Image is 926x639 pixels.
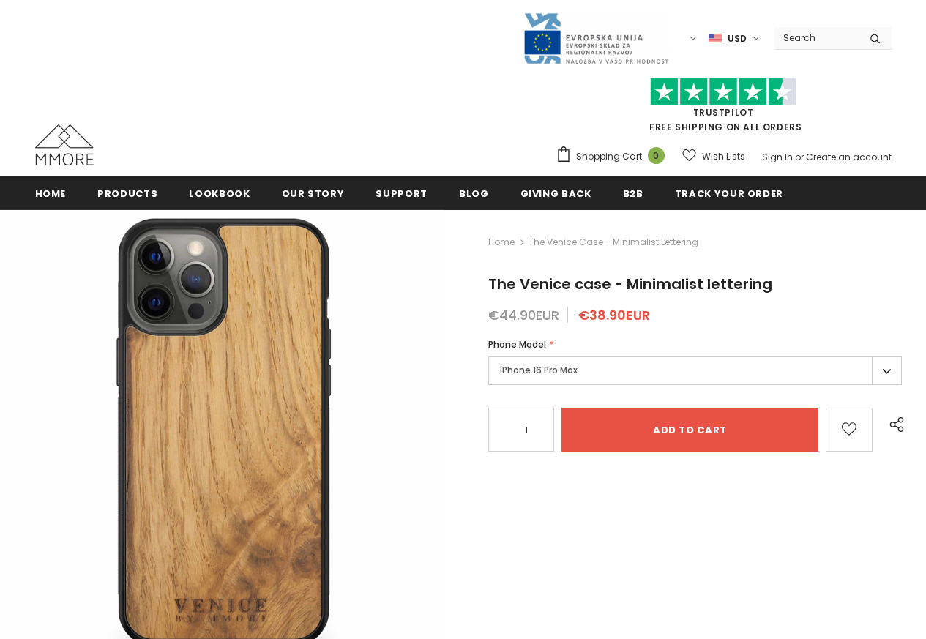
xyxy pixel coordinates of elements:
a: Giving back [520,176,591,209]
span: or [795,151,804,163]
label: iPhone 16 Pro Max [488,356,902,385]
span: Wish Lists [702,149,745,164]
span: Products [97,187,157,201]
span: The Venice case - Minimalist lettering [488,274,772,294]
span: Giving back [520,187,591,201]
a: Trustpilot [693,106,754,119]
span: Shopping Cart [576,149,642,164]
a: Shopping Cart 0 [556,146,672,168]
a: Blog [459,176,489,209]
a: Track your order [675,176,783,209]
span: Blog [459,187,489,201]
input: Search Site [774,27,859,48]
a: Home [35,176,67,209]
a: Home [488,233,515,251]
span: Track your order [675,187,783,201]
span: support [376,187,427,201]
input: Add to cart [561,408,818,452]
span: B2B [623,187,643,201]
span: Our Story [282,187,345,201]
a: Wish Lists [682,143,745,169]
a: support [376,176,427,209]
img: MMORE Cases [35,124,94,165]
img: USD [709,32,722,45]
a: Our Story [282,176,345,209]
span: €38.90EUR [578,306,650,324]
a: Products [97,176,157,209]
span: Lookbook [189,187,250,201]
img: Trust Pilot Stars [650,78,796,106]
span: Phone Model [488,338,546,351]
span: USD [728,31,747,46]
a: Create an account [806,151,892,163]
span: Home [35,187,67,201]
span: The Venice case - Minimalist lettering [529,233,698,251]
span: FREE SHIPPING ON ALL ORDERS [556,84,892,133]
a: Sign In [762,151,793,163]
a: B2B [623,176,643,209]
a: Lookbook [189,176,250,209]
img: Javni Razpis [523,12,669,65]
a: Javni Razpis [523,31,669,44]
span: 0 [648,147,665,164]
span: €44.90EUR [488,306,559,324]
